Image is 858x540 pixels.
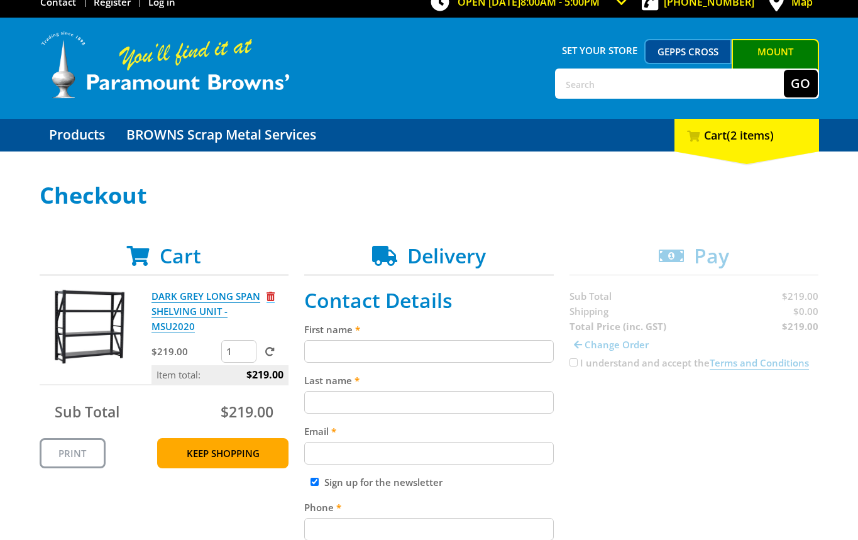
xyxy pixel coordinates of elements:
[555,39,645,62] span: Set your store
[644,39,732,64] a: Gepps Cross
[304,322,554,337] label: First name
[556,70,784,97] input: Search
[304,289,554,312] h2: Contact Details
[52,289,127,364] img: DARK GREY LONG SPAN SHELVING UNIT - MSU2020
[304,391,554,414] input: Please enter your last name.
[267,290,275,303] a: Remove from cart
[40,30,291,100] img: Paramount Browns'
[304,424,554,439] label: Email
[151,365,289,384] p: Item total:
[727,128,774,143] span: (2 items)
[117,119,326,152] a: Go to the BROWNS Scrap Metal Services page
[784,70,818,97] button: Go
[732,39,819,87] a: Mount [PERSON_NAME]
[304,442,554,465] input: Please enter your email address.
[324,476,443,488] label: Sign up for the newsletter
[160,242,201,269] span: Cart
[40,119,114,152] a: Go to the Products page
[246,365,283,384] span: $219.00
[221,402,273,422] span: $219.00
[674,119,819,152] div: Cart
[55,402,119,422] span: Sub Total
[40,438,106,468] a: Print
[151,290,260,333] a: DARK GREY LONG SPAN SHELVING UNIT - MSU2020
[407,242,486,269] span: Delivery
[304,500,554,515] label: Phone
[151,344,219,359] p: $219.00
[40,183,819,208] h1: Checkout
[157,438,289,468] a: Keep Shopping
[304,373,554,388] label: Last name
[304,340,554,363] input: Please enter your first name.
